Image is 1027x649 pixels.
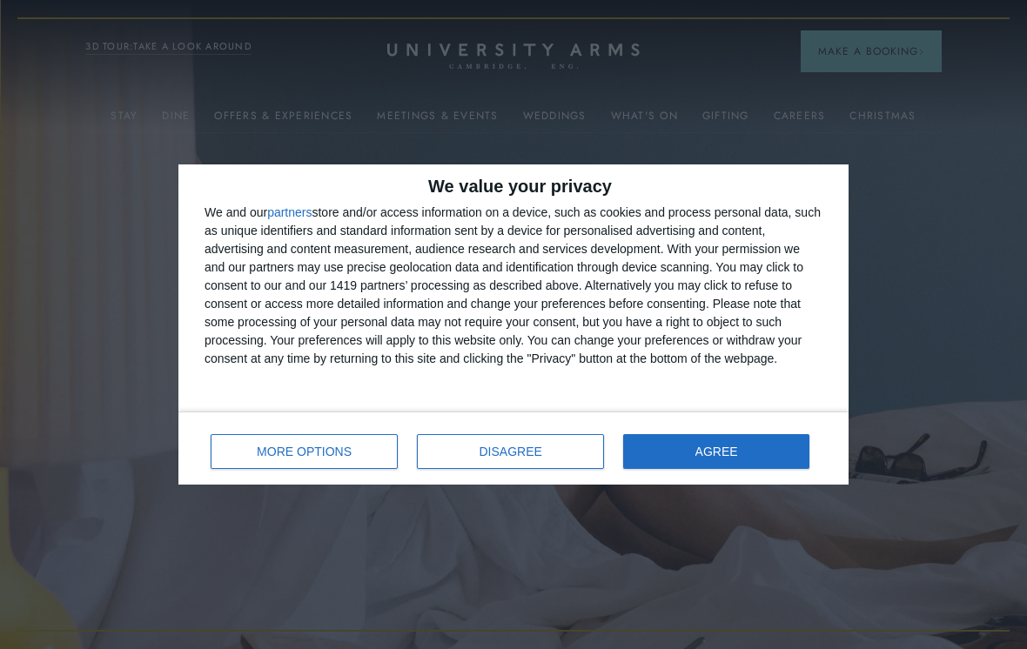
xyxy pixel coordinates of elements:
div: We and our store and/or access information on a device, such as cookies and process personal data... [205,204,822,368]
button: MORE OPTIONS [211,434,398,469]
button: partners [267,206,312,218]
h2: We value your privacy [205,177,822,195]
span: MORE OPTIONS [257,445,352,458]
span: DISAGREE [480,445,542,458]
div: qc-cmp2-ui [178,164,849,485]
button: DISAGREE [417,434,604,469]
button: AGREE [623,434,809,469]
span: AGREE [695,445,738,458]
